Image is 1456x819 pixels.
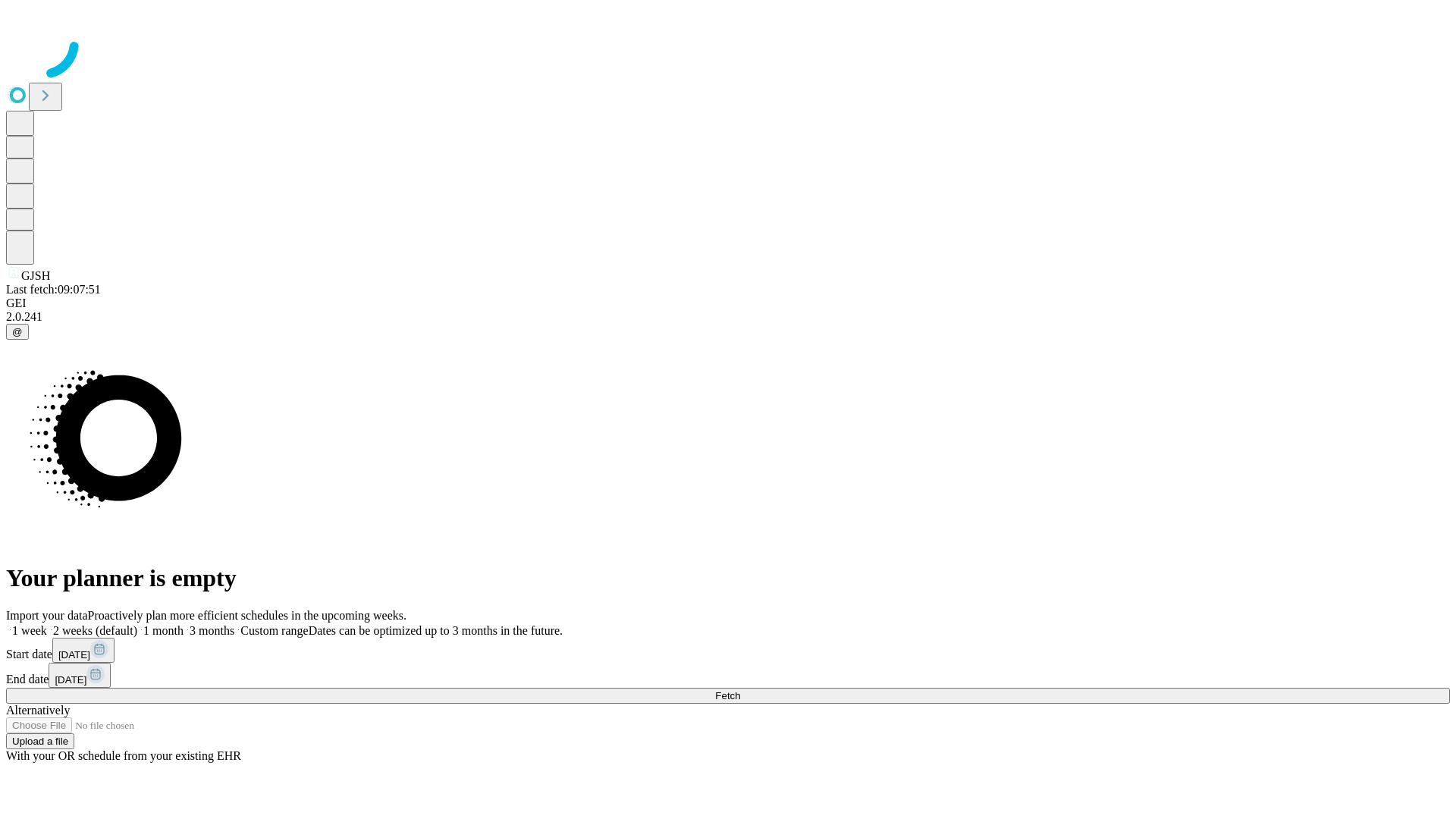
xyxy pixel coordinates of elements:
[12,624,47,637] span: 1 week
[6,564,1450,592] h1: Your planner is empty
[49,663,111,688] button: [DATE]
[6,297,1450,310] div: GEI
[715,690,740,701] span: Fetch
[55,674,86,686] span: [DATE]
[6,609,88,622] span: Import your data
[6,638,1450,663] div: Start date
[6,324,29,340] button: @
[6,704,70,717] span: Alternatively
[6,283,101,296] span: Last fetch: 09:07:51
[88,609,406,622] span: Proactively plan more efficient schedules in the upcoming weeks.
[6,688,1450,704] button: Fetch
[309,624,563,637] span: Dates can be optimized up to 3 months in the future.
[6,749,241,762] span: With your OR schedule from your existing EHR
[6,663,1450,688] div: End date
[6,310,1450,324] div: 2.0.241
[52,638,115,663] button: [DATE]
[12,326,23,337] span: @
[190,624,234,637] span: 3 months
[53,624,137,637] span: 2 weeks (default)
[240,624,308,637] span: Custom range
[21,269,50,282] span: GJSH
[143,624,184,637] span: 1 month
[6,733,74,749] button: Upload a file
[58,649,90,661] span: [DATE]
